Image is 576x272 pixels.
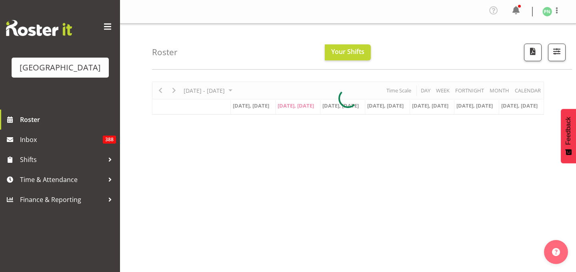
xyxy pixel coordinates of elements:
span: Time & Attendance [20,174,104,186]
span: Your Shifts [331,47,364,56]
span: Shifts [20,154,104,166]
button: Download a PDF of the roster according to the set date range. [524,44,542,61]
h4: Roster [152,48,178,57]
span: Roster [20,114,116,126]
span: 388 [103,136,116,144]
img: Rosterit website logo [6,20,72,36]
button: Your Shifts [325,44,371,60]
button: Feedback - Show survey [561,109,576,163]
button: Filter Shifts [548,44,566,61]
span: Inbox [20,134,103,146]
img: penny-navidad674.jpg [542,7,552,16]
span: Feedback [565,117,572,145]
div: [GEOGRAPHIC_DATA] [20,62,101,74]
img: help-xxl-2.png [552,248,560,256]
span: Finance & Reporting [20,194,104,206]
